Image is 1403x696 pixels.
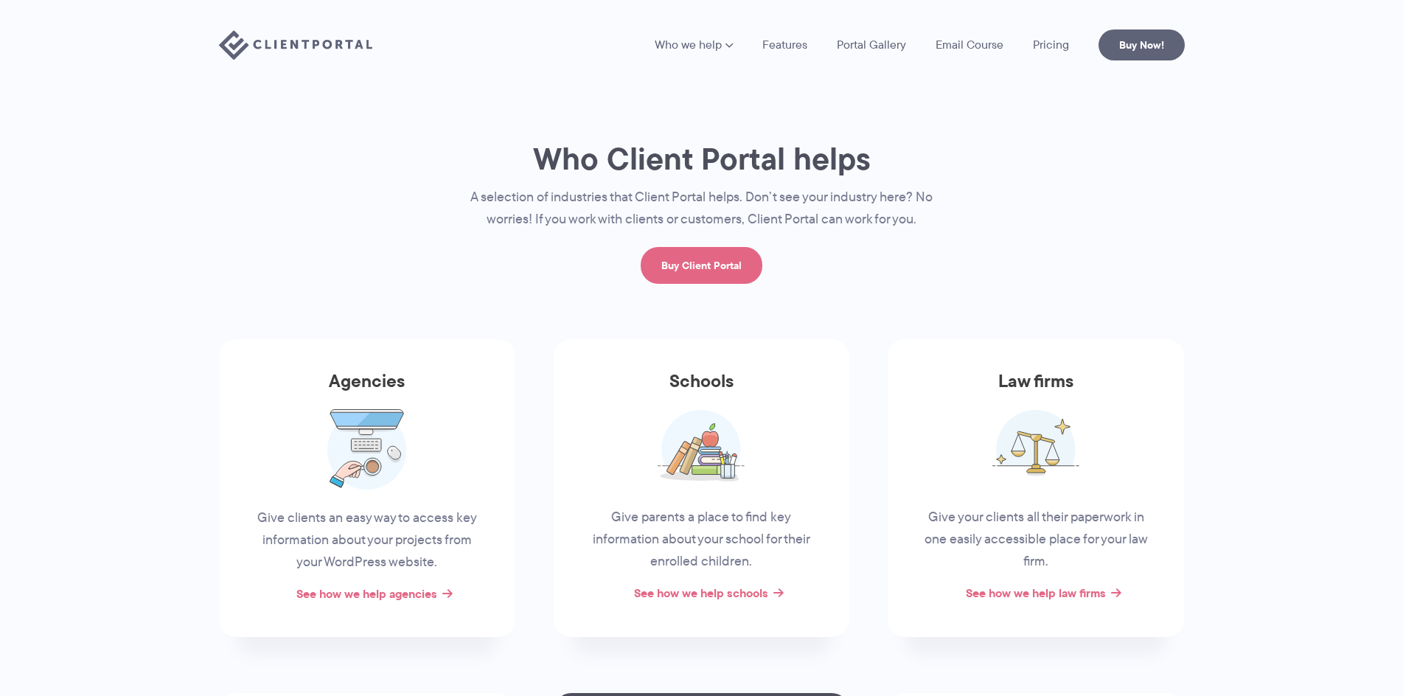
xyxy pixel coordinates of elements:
a: Buy Now! [1099,29,1185,60]
a: Buy Client Portal [641,247,762,284]
a: Email Course [936,39,1003,51]
a: See how we help schools [634,584,768,602]
p: Give parents a place to find key information about your school for their enrolled children. [589,507,813,573]
a: Features [762,39,807,51]
a: Portal Gallery [837,39,906,51]
p: Give your clients all their paperwork in one easily accessible place for your law firm. [924,507,1148,573]
a: Pricing [1033,39,1069,51]
a: See how we help agencies [296,585,437,602]
h3: Schools [554,371,850,409]
a: See how we help law firms [966,584,1106,602]
p: Give clients an easy way to access key information about your projects from your WordPress website. [255,507,479,574]
h1: Who Client Portal helps [455,139,949,178]
p: A selection of industries that Client Portal helps. Don’t see your industry here? No worries! If ... [455,187,949,231]
h3: Law firms [888,371,1184,409]
h3: Agencies [219,371,515,409]
a: Who we help [655,39,733,51]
